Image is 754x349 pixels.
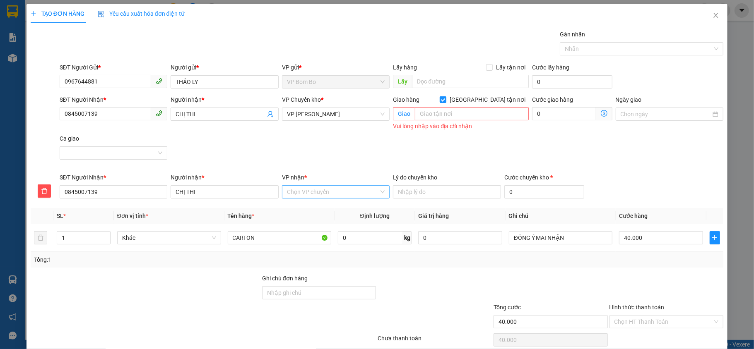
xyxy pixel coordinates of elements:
span: phone [156,78,162,84]
span: Giao hàng [393,96,419,103]
label: Ngày giao [616,96,642,103]
input: VD: Bàn, Ghế [228,231,332,244]
span: Tên hàng [228,213,255,219]
input: Ghi chú đơn hàng [262,286,376,299]
span: Định lượng [360,213,390,219]
div: Người nhận [171,95,279,104]
span: VP Đức Liễu [287,108,385,120]
div: Vui lòng nhập vào địa chỉ nhận [393,122,529,131]
span: SL [57,213,63,219]
span: plus [31,11,36,17]
div: Tổng: 1 [34,255,291,264]
span: Lấy tận nơi [493,63,529,72]
span: up [104,233,108,238]
label: Ghi chú đơn hàng [262,275,308,282]
label: Cước giao hàng [532,96,573,103]
span: kg [403,231,412,244]
div: VP gửi [282,63,390,72]
span: Cước hàng [619,213,648,219]
input: SĐT người nhận [60,185,168,198]
span: VP Bom Bo [287,76,385,88]
input: Cước giao hàng [532,107,596,120]
th: Ghi chú [506,208,616,224]
div: Chưa thanh toán [377,334,493,348]
span: Lấy hàng [393,64,417,71]
label: Cước lấy hàng [532,64,569,71]
input: Cước lấy hàng [532,75,612,88]
span: plus [710,234,720,241]
span: Khác [122,232,216,244]
span: user-add [267,111,274,117]
span: VP nhận [282,174,304,181]
span: Decrease Value [101,238,110,244]
div: SĐT Người Nhận [60,173,168,182]
input: Dọc đường [412,75,529,88]
input: Giao tận nơi [415,107,529,120]
div: SĐT Người Gửi [60,63,168,72]
input: Ngày giao [621,110,711,119]
div: Cước chuyển kho [504,173,584,182]
img: icon [98,11,104,17]
span: Giao [393,107,415,120]
label: Lý do chuyển kho [393,174,437,181]
span: down [104,239,108,244]
div: SĐT Người Nhận [60,95,168,104]
input: Tên người nhận [171,185,279,198]
span: Yêu cầu xuất hóa đơn điện tử [98,10,185,17]
span: delete [38,188,51,194]
input: Lý do chuyển kho [393,185,501,198]
span: TẠO ĐƠN HÀNG [31,10,84,17]
input: 0 [418,231,502,244]
input: Ghi Chú [509,231,613,244]
span: Increase Value [101,232,110,238]
span: VP Chuyển kho [282,96,321,103]
div: Người gửi [171,63,279,72]
span: [GEOGRAPHIC_DATA] tận nơi [446,95,529,104]
span: Lấy [393,75,412,88]
label: Hình thức thanh toán [609,304,665,311]
label: Ca giao [60,135,79,142]
label: Gán nhãn [560,31,585,38]
span: dollar-circle [601,110,607,117]
button: plus [710,231,720,244]
span: close [713,12,719,19]
button: delete [34,231,47,244]
span: phone [156,110,162,117]
span: Đơn vị tính [117,213,148,219]
div: Người nhận [171,173,279,182]
span: Tổng cước [494,304,521,311]
button: delete [38,184,51,198]
button: Close [704,4,728,27]
span: Giá trị hàng [418,213,449,219]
